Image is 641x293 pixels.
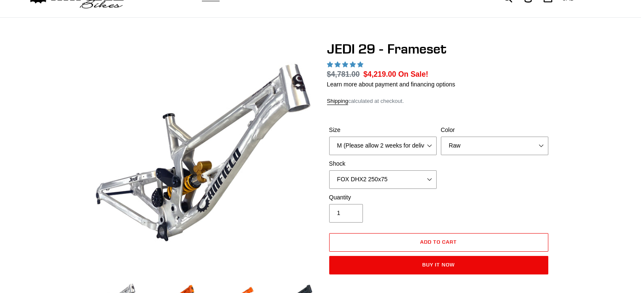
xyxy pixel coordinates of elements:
button: Buy it now [329,256,548,274]
a: Learn more about payment and financing options [327,81,455,88]
span: $4,219.00 [363,70,396,78]
img: JEDI 29 - Frameset [93,43,313,263]
label: Color [441,126,548,134]
s: $4,781.00 [327,70,360,78]
div: calculated at checkout. [327,97,550,105]
label: Quantity [329,193,437,202]
label: Size [329,126,437,134]
span: Add to cart [420,239,457,245]
button: Add to cart [329,233,548,252]
a: Shipping [327,98,349,105]
label: Shock [329,159,437,168]
span: On Sale! [398,69,428,80]
span: 5.00 stars [327,61,365,68]
h1: JEDI 29 - Frameset [327,41,550,57]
